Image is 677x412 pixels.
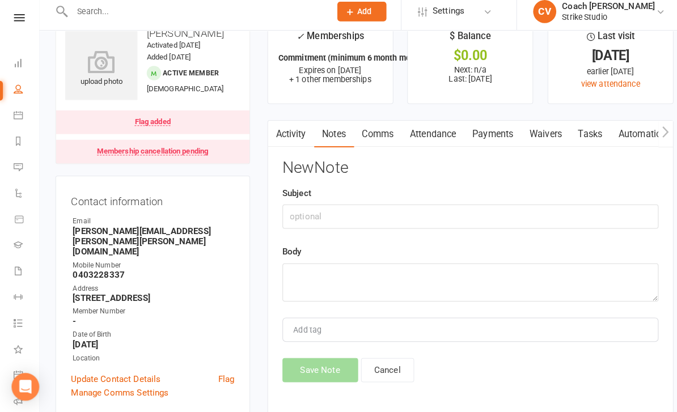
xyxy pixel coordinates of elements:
strong: 0403228337 [71,272,230,282]
a: Dashboard [14,58,39,83]
div: Coach [PERSON_NAME] [552,9,643,19]
i: ✓ [291,38,298,49]
a: Activity [263,126,308,152]
span: Active member [160,75,215,83]
strong: Commitment (minimum 6 month membership) Ad... [273,60,458,69]
a: People [14,83,39,109]
label: Body [277,248,296,261]
strong: [PERSON_NAME][EMAIL_ADDRESS][PERSON_NAME][PERSON_NAME][DOMAIN_NAME] [71,229,230,260]
a: Reports [14,134,39,160]
a: Product Sales [14,211,39,236]
strong: [DATE] [71,341,230,351]
span: Settings [425,6,456,31]
button: Cancel [354,359,407,383]
strong: - [71,317,230,328]
span: + 1 other memberships [284,80,365,90]
div: Mobile Number [71,262,230,273]
a: Automations [599,126,667,152]
button: Add [331,9,379,28]
a: General attendance kiosk mode [14,364,39,389]
div: [DATE] [548,56,650,68]
time: Activated [DATE] [144,47,197,56]
div: Strike Studio [552,19,643,29]
p: Next: n/a Last: [DATE] [411,71,513,89]
div: Member Number [71,308,230,318]
span: Expires on [DATE] [294,71,355,80]
div: $ Balance [442,36,482,56]
a: What's New [14,338,39,364]
div: Email [71,219,230,230]
span: Add [351,14,365,23]
div: Membership cancellation pending [95,152,204,160]
a: Tasks [560,126,599,152]
a: Comms [348,126,395,152]
div: upload photo [64,56,135,94]
a: Calendar [14,109,39,134]
input: Add tag [287,324,327,338]
div: Date of Birth [71,330,230,341]
a: Attendance [395,126,456,152]
div: Open Intercom Messenger [11,373,39,401]
div: CV [523,7,546,30]
h3: Contact information [70,195,230,211]
a: Update Contact Details [70,372,158,386]
div: Memberships [291,36,357,57]
span: [DEMOGRAPHIC_DATA] [144,90,219,99]
a: Flag [214,372,230,386]
div: Address [71,285,230,296]
div: earlier [DATE] [548,71,650,83]
div: Flag added [132,123,167,131]
a: Manage Comms Settings [70,386,166,400]
a: view attendance [570,85,628,94]
div: $0.00 [411,56,513,68]
h3: New Note [277,163,646,181]
a: Payments [456,126,512,152]
div: Last visit [576,36,623,56]
strong: [STREET_ADDRESS] [71,295,230,305]
a: Waivers [512,126,560,152]
time: Added [DATE] [144,59,187,67]
input: optional [277,208,646,232]
label: Subject [277,190,306,203]
div: Location [71,354,230,364]
input: Search... [67,11,316,27]
h3: [PERSON_NAME] [64,35,236,46]
a: Notes [308,126,348,152]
